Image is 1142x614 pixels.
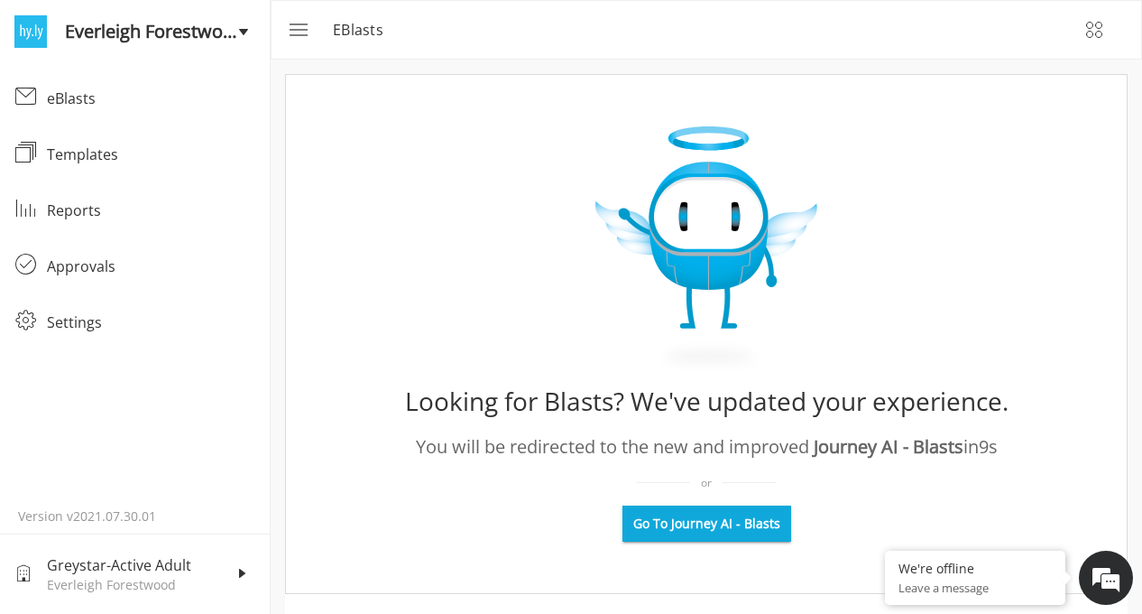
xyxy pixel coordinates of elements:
[275,8,318,51] button: menu
[333,19,394,41] p: eBlasts
[14,15,47,48] img: logo
[814,434,963,459] span: Journey AI - Blasts
[405,379,1008,423] div: Looking for Blasts? We've updated your experience.
[622,506,791,542] button: Go To Journey AI - Blasts
[47,144,256,165] div: Templates
[47,88,256,109] div: eBlasts
[595,126,817,374] img: expiry_Image
[47,200,256,221] div: Reports
[633,515,780,533] span: Go To Journey AI - Blasts
[898,580,1052,596] p: Leave a message
[18,507,252,526] p: Version v2021.07.30.01
[636,475,777,491] div: or
[65,18,238,45] span: Everleigh Forestwood Leasing
[898,560,1052,577] div: We're offline
[416,433,998,460] div: You will be redirected to the new and improved in 9 s
[47,256,256,277] div: Approvals
[47,312,256,333] div: Settings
